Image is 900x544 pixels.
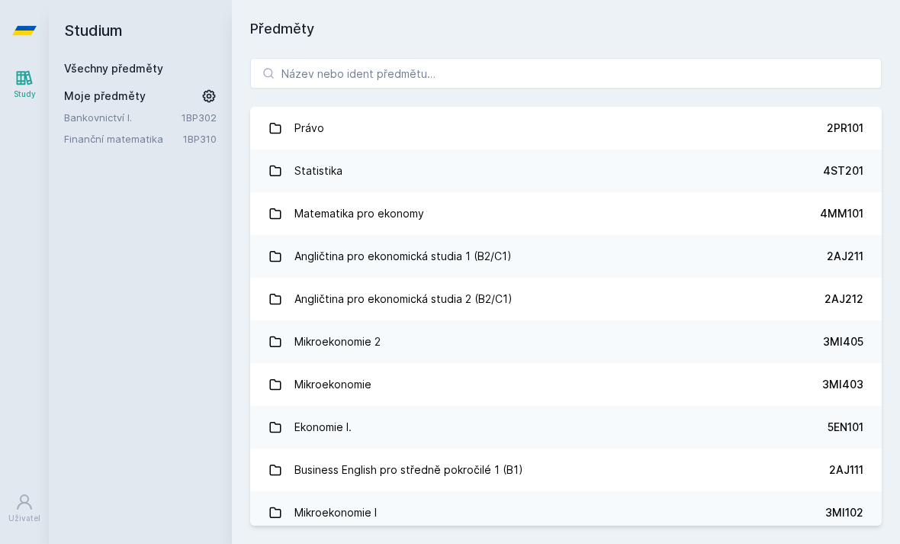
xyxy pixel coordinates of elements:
a: Všechny předměty [64,62,163,75]
a: Angličtina pro ekonomická studia 2 (B2/C1) 2AJ212 [250,278,882,320]
a: Mikroekonomie 2 3MI405 [250,320,882,363]
a: 1BP310 [183,133,217,145]
a: Ekonomie I. 5EN101 [250,406,882,449]
div: 4MM101 [820,206,863,221]
div: 4ST201 [823,163,863,179]
div: Mikroekonomie I [294,497,377,528]
div: 3MI403 [822,377,863,392]
div: Angličtina pro ekonomická studia 2 (B2/C1) [294,284,513,314]
div: Ekonomie I. [294,412,352,443]
h1: Předměty [250,18,882,40]
a: Business English pro středně pokročilé 1 (B1) 2AJ111 [250,449,882,491]
a: Study [3,61,46,108]
a: Statistika 4ST201 [250,150,882,192]
div: Mikroekonomie [294,369,371,400]
div: Mikroekonomie 2 [294,327,381,357]
input: Název nebo ident předmětu… [250,58,882,89]
div: Study [14,89,36,100]
div: Právo [294,113,324,143]
div: 3MI102 [825,505,863,520]
div: 2AJ111 [829,462,863,478]
a: Mikroekonomie 3MI403 [250,363,882,406]
div: 3MI405 [823,334,863,349]
a: 1BP302 [182,111,217,124]
div: 2AJ211 [827,249,863,264]
div: 5EN101 [828,420,863,435]
a: Uživatel [3,485,46,532]
div: Statistika [294,156,342,186]
div: 2PR101 [827,121,863,136]
a: Angličtina pro ekonomická studia 1 (B2/C1) 2AJ211 [250,235,882,278]
div: Business English pro středně pokročilé 1 (B1) [294,455,523,485]
a: Bankovnictví I. [64,110,182,125]
div: Matematika pro ekonomy [294,198,424,229]
a: Matematika pro ekonomy 4MM101 [250,192,882,235]
a: Mikroekonomie I 3MI102 [250,491,882,534]
span: Moje předměty [64,89,146,104]
div: 2AJ212 [824,291,863,307]
a: Právo 2PR101 [250,107,882,150]
div: Uživatel [8,513,40,524]
div: Angličtina pro ekonomická studia 1 (B2/C1) [294,241,512,272]
a: Finanční matematika [64,131,183,146]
